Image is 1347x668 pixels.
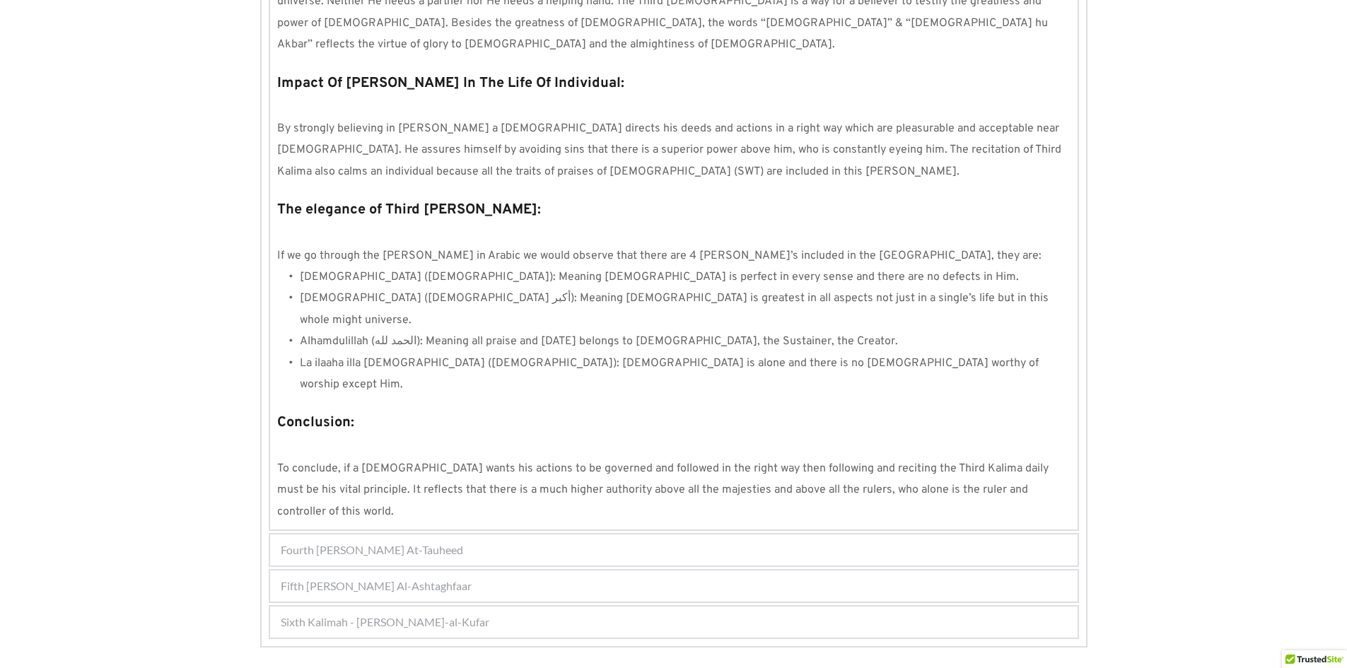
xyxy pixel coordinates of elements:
[300,270,1019,284] span: [DEMOGRAPHIC_DATA] ([DEMOGRAPHIC_DATA]): Meaning [DEMOGRAPHIC_DATA] is perfect in every sense and...
[277,462,1051,519] span: To conclude, if a [DEMOGRAPHIC_DATA] wants his actions to be governed and followed in the right w...
[277,201,541,219] strong: The elegance of Third [PERSON_NAME]:
[300,334,898,348] span: Alhamdulillah (الحمد لله): Meaning all praise and [DATE] belongs to [DEMOGRAPHIC_DATA], the Susta...
[277,249,1042,263] span: If we go through the [PERSON_NAME] in Arabic we would observe that there are 4 [PERSON_NAME]’s in...
[281,578,472,594] span: Fifth [PERSON_NAME] Al-Ashtaghfaar
[277,122,1064,179] span: By strongly believing in [PERSON_NAME] a [DEMOGRAPHIC_DATA] directs his deeds and actions in a ri...
[300,291,1051,327] span: [DEMOGRAPHIC_DATA] ([DEMOGRAPHIC_DATA] أكبر): Meaning [DEMOGRAPHIC_DATA] is greatest in all aspec...
[281,614,489,631] span: Sixth Kalimah - [PERSON_NAME]-al-Kufar
[277,414,354,432] strong: Conclusion:
[300,356,1042,392] span: La ilaaha illa [DEMOGRAPHIC_DATA] ([DEMOGRAPHIC_DATA]): [DEMOGRAPHIC_DATA] is alone and there is ...
[277,74,624,93] strong: Impact Of [PERSON_NAME] In The Life Of Individual:
[281,541,463,558] span: Fourth [PERSON_NAME] At-Tauheed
